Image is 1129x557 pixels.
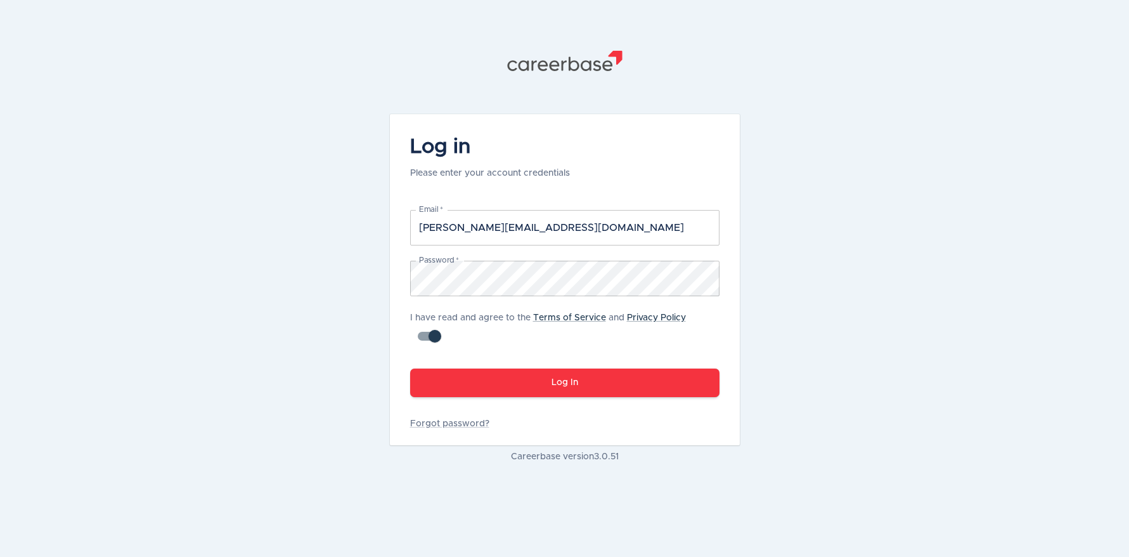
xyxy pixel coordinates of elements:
[410,311,719,324] p: I have read and agree to the and
[627,313,686,322] a: Privacy Policy
[390,450,740,463] p: Careerbase version 3.0.51
[410,167,570,180] p: Please enter your account credentials
[410,417,719,430] a: Forgot password?
[533,313,606,322] a: Terms of Service
[410,134,570,160] h4: Log in
[419,255,458,266] label: Password
[410,369,719,397] button: Log In
[419,204,443,215] label: Email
